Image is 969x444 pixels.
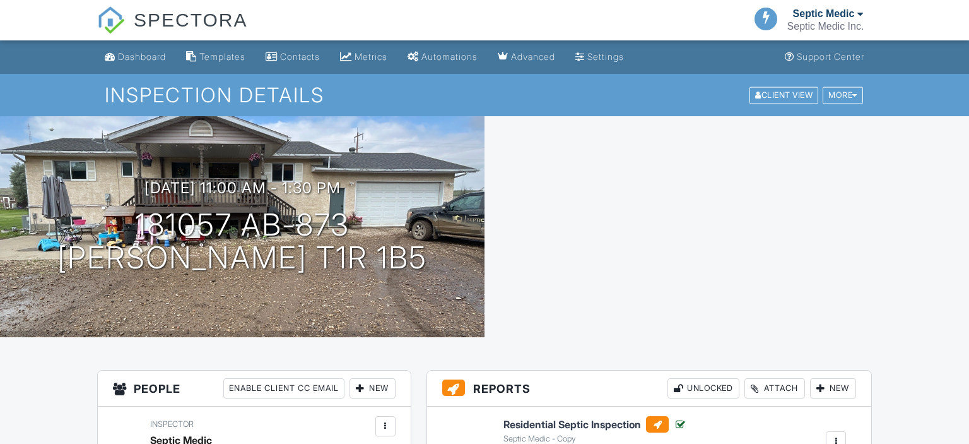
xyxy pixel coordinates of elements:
div: Enable Client CC Email [223,378,344,399]
a: Advanced [493,45,560,69]
div: More [823,87,863,104]
a: Automations (Basic) [402,45,483,69]
img: The Best Home Inspection Software - Spectora [97,6,125,34]
div: New [349,378,396,399]
a: Metrics [335,45,392,69]
div: Settings [587,51,624,62]
div: Templates [199,51,245,62]
div: Attach [744,378,805,399]
div: Metrics [355,51,387,62]
div: Contacts [280,51,320,62]
a: Contacts [261,45,325,69]
h3: [DATE] 11:00 am - 1:30 pm [144,179,341,196]
div: Septic Medic [793,8,855,20]
a: Support Center [780,45,869,69]
div: Support Center [797,51,864,62]
div: Automations [421,51,478,62]
h1: Inspection Details [105,84,864,106]
div: Septic Medic - Copy [503,434,686,444]
a: Dashboard [100,45,171,69]
h3: Reports [427,371,872,407]
div: Client View [749,87,818,104]
div: Advanced [511,51,555,62]
a: SPECTORA [97,19,248,42]
h3: People [98,371,411,407]
span: SPECTORA [134,6,248,33]
a: Client View [748,90,821,99]
a: Settings [570,45,629,69]
span: Inspector [150,419,194,429]
h1: 181057 AB-873 [PERSON_NAME] T1R 1B5 [57,208,427,275]
a: Templates [181,45,250,69]
div: Septic Medic Inc. [787,20,864,33]
div: Unlocked [667,378,739,399]
h6: Residential Septic Inspection [503,416,686,433]
div: Dashboard [118,51,166,62]
div: New [810,378,856,399]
